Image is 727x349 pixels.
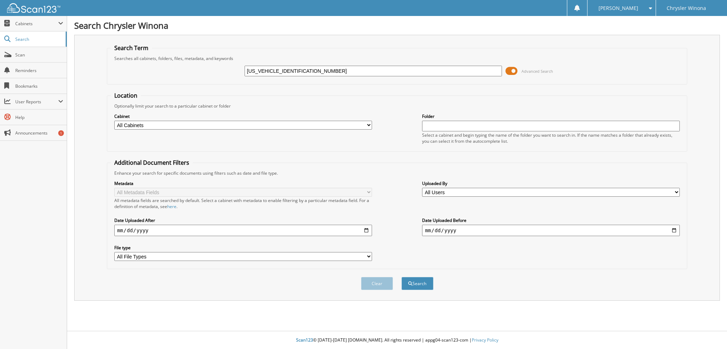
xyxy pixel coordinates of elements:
[361,277,393,290] button: Clear
[422,217,680,223] label: Date Uploaded Before
[111,170,683,176] div: Enhance your search for specific documents using filters such as date and file type.
[67,332,727,349] div: © [DATE]-[DATE] [DOMAIN_NAME]. All rights reserved | appg04-scan123-com |
[111,159,193,167] legend: Additional Document Filters
[58,130,64,136] div: 1
[111,44,152,52] legend: Search Term
[111,103,683,109] div: Optionally limit your search to a particular cabinet or folder
[667,6,706,10] span: Chrysler Winona
[111,55,683,61] div: Searches all cabinets, folders, files, metadata, and keywords
[692,315,727,349] iframe: Chat Widget
[422,225,680,236] input: end
[521,69,553,74] span: Advanced Search
[114,225,372,236] input: start
[15,130,63,136] span: Announcements
[15,67,63,73] span: Reminders
[15,36,62,42] span: Search
[114,197,372,209] div: All metadata fields are searched by default. Select a cabinet with metadata to enable filtering b...
[598,6,638,10] span: [PERSON_NAME]
[114,180,372,186] label: Metadata
[15,114,63,120] span: Help
[111,92,141,99] legend: Location
[114,245,372,251] label: File type
[422,180,680,186] label: Uploaded By
[74,20,720,31] h1: Search Chrysler Winona
[15,21,58,27] span: Cabinets
[167,203,176,209] a: here
[296,337,313,343] span: Scan123
[472,337,498,343] a: Privacy Policy
[401,277,433,290] button: Search
[114,217,372,223] label: Date Uploaded After
[15,99,58,105] span: User Reports
[15,83,63,89] span: Bookmarks
[422,132,680,144] div: Select a cabinet and begin typing the name of the folder you want to search in. If the name match...
[15,52,63,58] span: Scan
[422,113,680,119] label: Folder
[7,3,60,13] img: scan123-logo-white.svg
[114,113,372,119] label: Cabinet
